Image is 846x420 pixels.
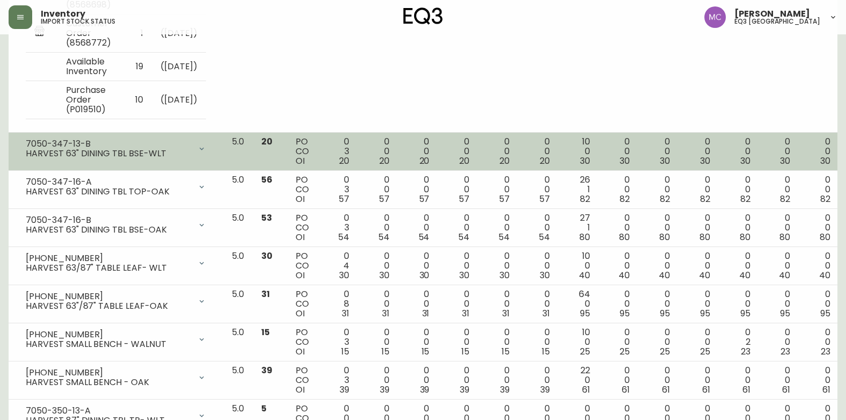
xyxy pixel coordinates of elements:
div: HARVEST SMALL BENCH - WALNUT [26,339,191,349]
span: 30 [339,269,349,281]
span: 80 [700,231,710,243]
div: 0 0 [768,328,791,357]
span: 53 [261,212,272,224]
div: 0 0 [446,251,469,280]
div: 0 0 [807,251,830,280]
div: 0 0 [687,137,710,166]
span: 30 [700,155,710,167]
span: 39 [380,383,389,396]
div: 0 0 [407,289,430,318]
span: 30 [540,269,550,281]
div: [PHONE_NUMBER]HARVEST 63/87" TABLE LEAF- WLT [17,251,215,275]
span: 80 [779,231,790,243]
span: 95 [700,307,710,320]
div: 0 0 [768,175,791,204]
span: 57 [499,193,510,205]
div: 0 0 [607,213,630,242]
div: 0 0 [607,175,630,204]
div: 0 0 [687,328,710,357]
div: 0 0 [807,328,830,357]
span: 20 [540,155,550,167]
div: 0 0 [407,328,430,357]
span: 15 [542,345,550,358]
td: ( [DATE] ) [152,81,207,119]
div: 0 0 [807,175,830,204]
span: 23 [781,345,790,358]
div: 0 0 [607,137,630,166]
span: 25 [660,345,670,358]
div: 0 3 [326,137,349,166]
div: 0 0 [647,175,670,204]
div: 0 2 [727,328,751,357]
span: 54 [338,231,349,243]
div: 0 0 [487,289,510,318]
div: 0 0 [647,213,670,242]
span: 57 [379,193,389,205]
span: 54 [539,231,550,243]
div: 0 0 [527,328,550,357]
div: HARVEST 63" DINING TBL BSE-WLT [26,149,191,158]
div: PO CO [296,328,309,357]
span: 20 [459,155,469,167]
div: 7050-347-16-BHARVEST 63" DINING TBL BSE-OAK [17,213,215,237]
span: 23 [741,345,751,358]
span: 95 [660,307,670,320]
div: 0 0 [366,328,389,357]
span: 30 [459,269,469,281]
span: OI [296,231,305,243]
span: 54 [418,231,430,243]
span: 57 [539,193,550,205]
span: 95 [780,307,790,320]
div: 0 0 [647,328,670,357]
div: PO CO [296,175,309,204]
div: 0 0 [446,137,469,166]
div: [PHONE_NUMBER]HARVEST SMALL BENCH - WALNUT [17,328,215,351]
span: 39 [261,364,273,376]
span: 82 [580,193,590,205]
span: 15 [381,345,389,358]
div: [PHONE_NUMBER] [26,368,191,378]
div: 0 0 [527,213,550,242]
div: HARVEST 63" DINING TBL BSE-OAK [26,225,191,235]
span: 30 [420,269,430,281]
div: 0 0 [407,213,430,242]
span: 61 [622,383,630,396]
div: 10 0 [567,137,590,166]
div: 64 0 [567,289,590,318]
span: OI [296,307,305,320]
span: 61 [702,383,710,396]
div: PO CO [296,251,309,280]
div: [PHONE_NUMBER]HARVEST SMALL BENCH - OAK [17,366,215,389]
span: 31 [382,307,389,320]
div: 0 0 [487,328,510,357]
div: 0 0 [487,175,510,204]
span: Inventory [41,10,85,18]
span: 57 [419,193,430,205]
div: 7050-347-13-BHARVEST 63" DINING TBL BSE-WLT [17,137,215,161]
span: 80 [820,231,830,243]
span: 57 [339,193,349,205]
div: 0 3 [326,175,349,204]
div: 0 0 [407,137,430,166]
span: 40 [619,269,630,281]
span: 30 [820,155,830,167]
span: 61 [782,383,790,396]
span: 61 [582,383,590,396]
td: 10 [125,81,152,119]
span: 95 [820,307,830,320]
div: 0 0 [607,251,630,280]
span: 20 [261,135,273,148]
div: 7050-347-16-AHARVEST 63" DINING TBL TOP-OAK [17,175,215,199]
div: 0 0 [768,137,791,166]
div: 27 1 [567,213,590,242]
span: 30 [660,155,670,167]
div: 0 0 [687,213,710,242]
div: 0 0 [727,251,751,280]
div: 0 0 [487,137,510,166]
span: 15 [422,345,430,358]
div: 0 0 [366,289,389,318]
div: 26 1 [567,175,590,204]
span: 40 [659,269,670,281]
span: 30 [379,269,389,281]
div: PO CO [296,366,309,395]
